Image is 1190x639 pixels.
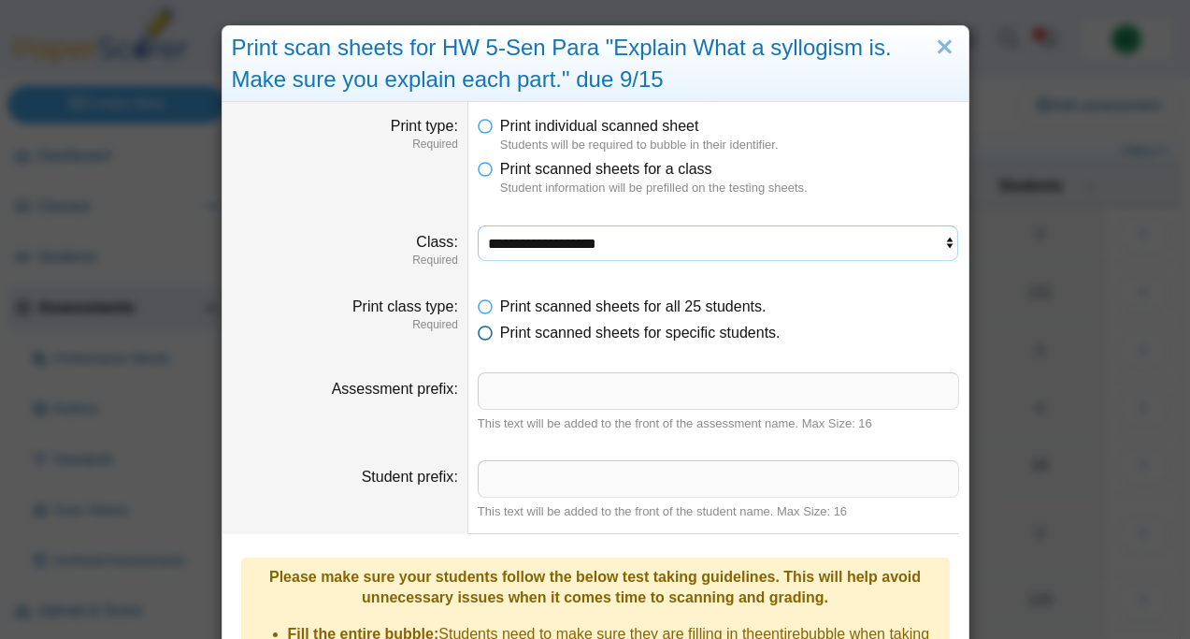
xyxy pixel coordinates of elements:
[269,569,921,605] b: Please make sure your students follow the below test taking guidelines. This will help avoid unne...
[232,137,458,152] dfn: Required
[232,253,458,269] dfn: Required
[478,415,959,432] div: This text will be added to the front of the assessment name. Max Size: 16
[352,298,458,314] label: Print class type
[416,234,457,250] label: Class
[222,26,968,101] div: Print scan sheets for HW 5-Sen Para "Explain What a syllogism is. Make sure you explain each part...
[391,118,458,134] label: Print type
[500,325,781,341] span: Print scanned sheets for specific students.
[500,137,959,153] dfn: Students will be required to bubble in their identifier.
[930,32,959,64] a: Close
[332,381,458,397] label: Assessment prefix
[362,469,458,485] label: Student prefix
[232,317,458,333] dfn: Required
[500,118,699,134] span: Print individual scanned sheet
[500,180,959,196] dfn: Student information will be prefilled on the testing sheets.
[500,161,712,177] span: Print scanned sheets for a class
[500,298,767,314] span: Print scanned sheets for all 25 students.
[478,503,959,520] div: This text will be added to the front of the student name. Max Size: 16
